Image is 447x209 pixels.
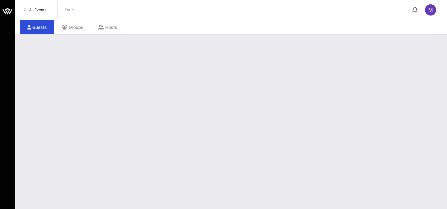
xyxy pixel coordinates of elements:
[428,7,433,13] span: m
[65,7,74,13] p: Date
[54,20,91,34] div: Groups
[29,7,46,12] span: All Events
[20,20,54,34] div: Guests
[20,5,50,15] a: All Events
[91,20,125,34] div: Hosts
[425,4,436,16] div: m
